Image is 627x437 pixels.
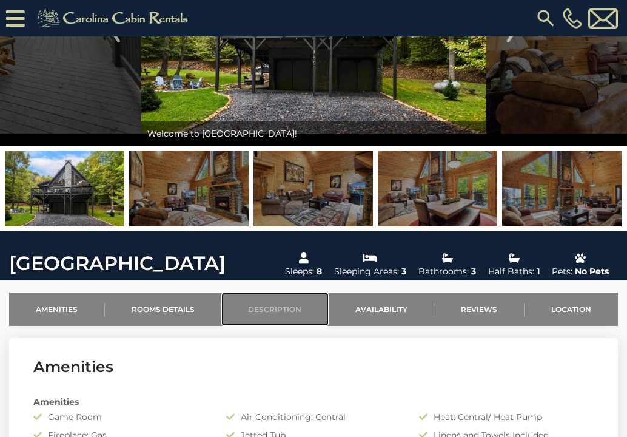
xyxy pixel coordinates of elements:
[329,293,435,326] a: Availability
[5,151,124,226] img: 167346085
[31,6,198,30] img: Khaki-logo.png
[221,293,329,326] a: Description
[33,356,594,378] h3: Amenities
[378,151,497,226] img: 167346091
[535,7,557,29] img: search-regular.svg
[410,411,603,423] div: Heat: Central/ Heat Pump
[105,293,222,326] a: Rooms Details
[525,293,619,326] a: Location
[253,151,373,226] img: 167346089
[434,293,525,326] a: Reviews
[129,151,249,226] img: 167346088
[24,411,217,423] div: Game Room
[560,8,585,29] a: [PHONE_NUMBER]
[24,396,603,408] div: Amenities
[141,121,486,146] div: Welcome to [GEOGRAPHIC_DATA]!
[9,293,105,326] a: Amenities
[502,151,622,226] img: 167346093
[217,411,410,423] div: Air Conditioning: Central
